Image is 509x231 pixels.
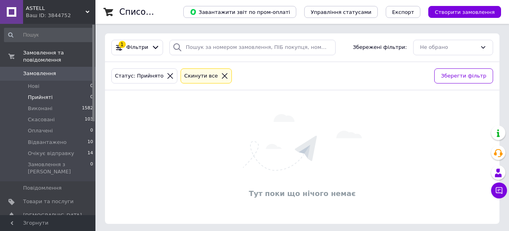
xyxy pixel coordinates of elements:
[183,72,220,80] div: Cкинути все
[311,9,371,15] span: Управління статусами
[441,72,486,80] span: Зберегти фільтр
[126,44,148,51] span: Фільтри
[28,139,66,146] span: Відвантажено
[23,184,62,192] span: Повідомлення
[190,8,290,16] span: Завантажити звіт по пром-оплаті
[420,43,477,52] div: Не обрано
[183,6,296,18] button: Завантажити звіт по пром-оплаті
[169,40,336,55] input: Пошук за номером замовлення, ПІБ покупця, номером телефону, Email, номером накладної
[28,105,52,112] span: Виконані
[28,161,90,175] span: Замовлення з [PERSON_NAME]
[87,150,93,157] span: 14
[26,12,95,19] div: Ваш ID: 3844752
[23,212,82,219] span: [DEMOGRAPHIC_DATA]
[28,94,52,101] span: Прийняті
[90,94,93,101] span: 0
[491,182,507,198] button: Чат з покупцем
[353,44,407,51] span: Збережені фільтри:
[304,6,378,18] button: Управління статусами
[28,150,74,157] span: Очікує відправку
[392,9,414,15] span: Експорт
[4,28,94,42] input: Пошук
[434,68,493,84] button: Зберегти фільтр
[23,198,74,205] span: Товари та послуги
[420,9,501,15] a: Створити замовлення
[87,139,93,146] span: 10
[386,6,421,18] button: Експорт
[23,70,56,77] span: Замовлення
[90,161,93,175] span: 0
[85,116,93,123] span: 103
[28,83,39,90] span: Нові
[435,9,495,15] span: Створити замовлення
[90,83,93,90] span: 0
[109,188,495,198] div: Тут поки що нічого немає
[28,127,53,134] span: Оплачені
[119,41,126,48] div: 1
[23,49,95,64] span: Замовлення та повідомлення
[26,5,85,12] span: ASTELL
[28,116,55,123] span: Скасовані
[119,7,200,17] h1: Список замовлень
[90,127,93,134] span: 0
[428,6,501,18] button: Створити замовлення
[82,105,93,112] span: 1582
[113,72,165,80] div: Статус: Прийнято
